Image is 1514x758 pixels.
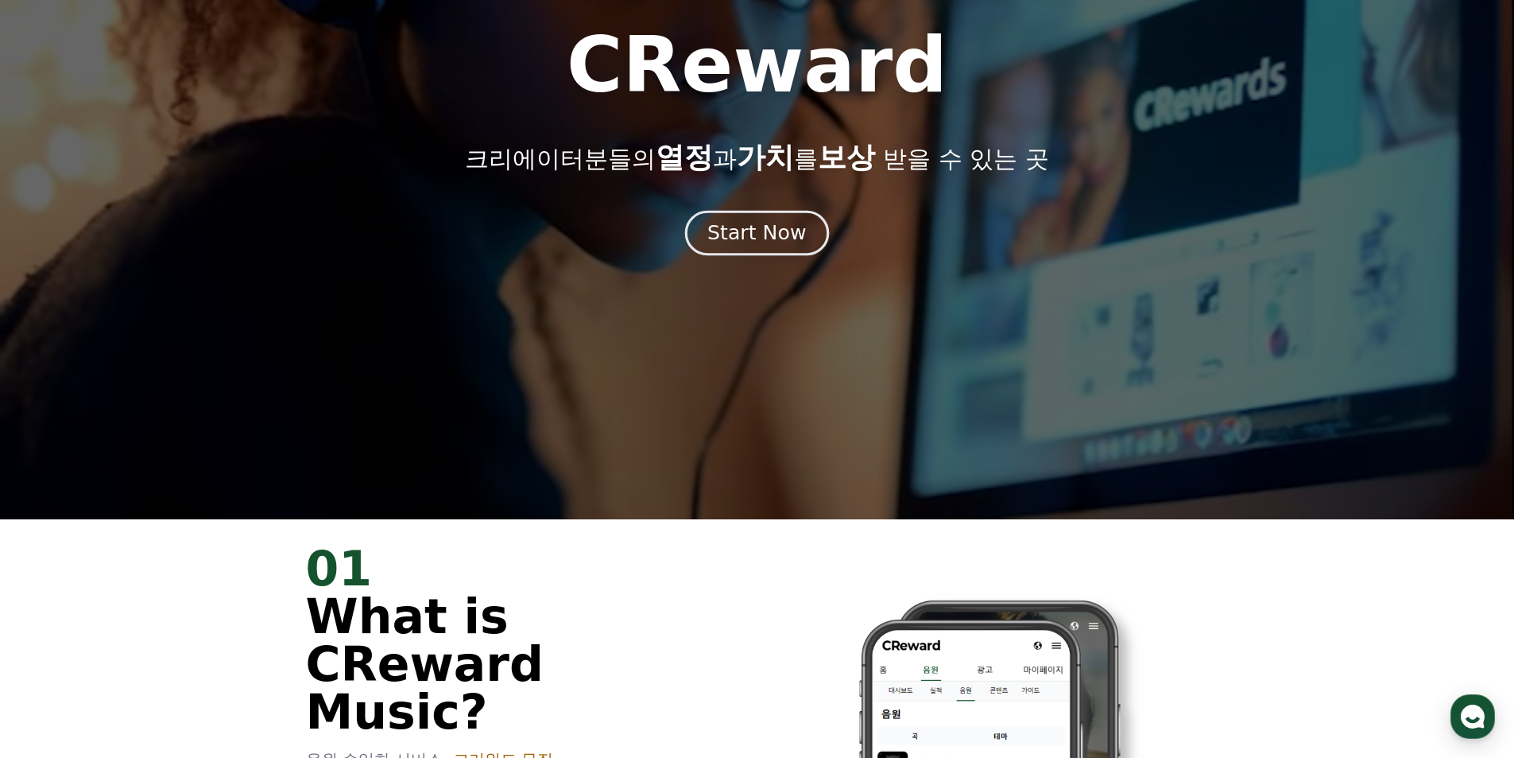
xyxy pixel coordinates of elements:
span: 대화 [145,529,165,542]
a: 대화 [105,504,205,544]
span: 가치 [737,141,794,173]
h1: CReward [567,27,947,103]
span: What is CReward Music? [306,589,544,740]
span: 설정 [246,528,265,541]
button: Start Now [685,210,829,255]
a: 설정 [205,504,305,544]
span: 홈 [50,528,60,541]
div: 01 [306,545,738,593]
span: 보상 [818,141,875,173]
span: 열정 [656,141,713,173]
a: Start Now [688,227,826,243]
a: 홈 [5,504,105,544]
p: 크리에이터분들의 과 를 받을 수 있는 곳 [465,142,1048,173]
div: Start Now [707,220,806,247]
